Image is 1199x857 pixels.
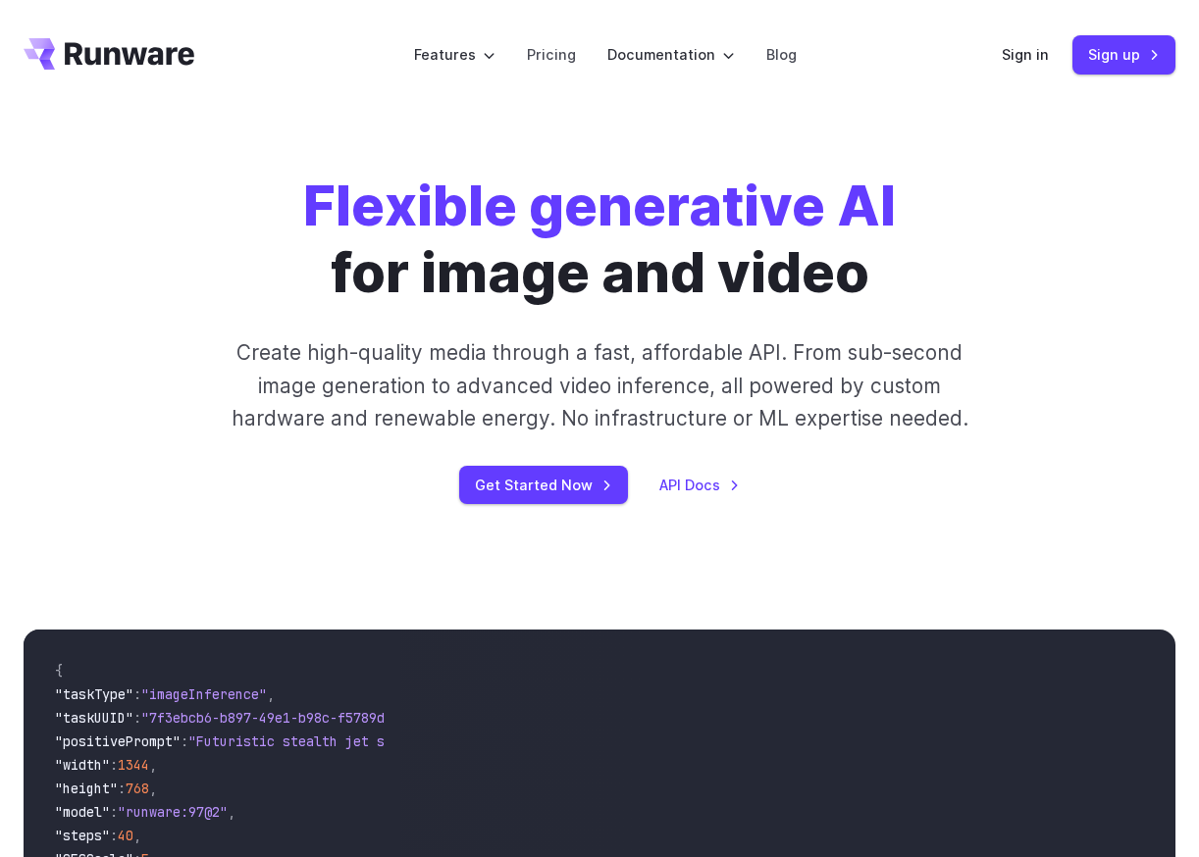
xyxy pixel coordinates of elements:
a: API Docs [659,474,740,496]
span: : [110,803,118,821]
span: 768 [126,780,149,797]
span: , [228,803,235,821]
span: "model" [55,803,110,821]
span: "taskType" [55,685,133,703]
label: Features [414,43,495,66]
span: : [181,732,188,750]
a: Go to / [24,38,194,70]
span: { [55,662,63,680]
span: "Futuristic stealth jet streaking through a neon-lit cityscape with glowing purple exhaust" [188,732,903,750]
h1: for image and video [303,173,896,305]
span: "7f3ebcb6-b897-49e1-b98c-f5789d2d40d7" [141,709,440,727]
span: "width" [55,756,110,774]
span: 40 [118,827,133,844]
span: : [110,827,118,844]
a: Sign in [1002,43,1049,66]
span: "runware:97@2" [118,803,228,821]
span: "steps" [55,827,110,844]
span: : [118,780,126,797]
span: "height" [55,780,118,797]
a: Get Started Now [459,466,628,504]
span: "positivePrompt" [55,732,181,750]
span: 1344 [118,756,149,774]
span: : [110,756,118,774]
span: , [149,780,157,797]
span: : [133,685,141,703]
span: , [133,827,141,844]
a: Blog [766,43,797,66]
span: : [133,709,141,727]
span: "imageInference" [141,685,267,703]
a: Pricing [527,43,576,66]
span: "taskUUID" [55,709,133,727]
span: , [149,756,157,774]
label: Documentation [607,43,735,66]
p: Create high-quality media through a fast, affordable API. From sub-second image generation to adv... [231,336,967,434]
span: , [267,685,275,703]
a: Sign up [1072,35,1175,74]
strong: Flexible generative AI [303,172,896,239]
